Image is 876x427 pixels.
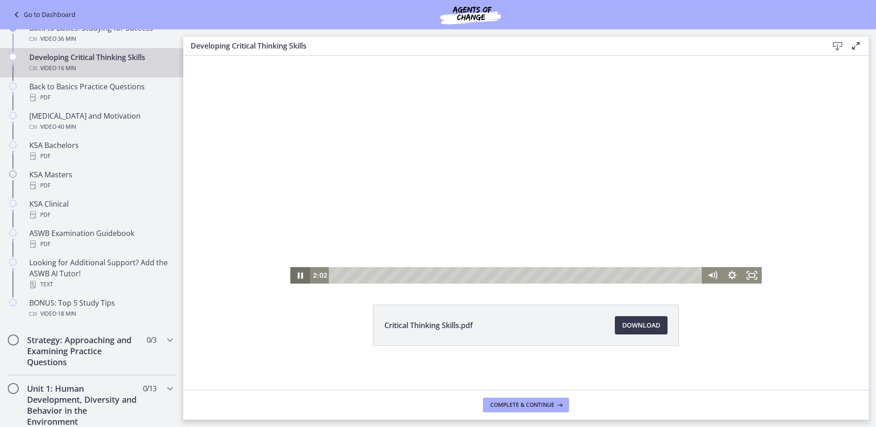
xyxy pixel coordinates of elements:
button: Fullscreen [559,249,579,265]
a: Go to Dashboard [11,9,76,20]
div: [MEDICAL_DATA] and Motivation [29,110,172,132]
div: KSA Bachelors [29,140,172,162]
div: Video [29,63,172,74]
h2: Strategy: Approaching and Examining Practice Questions [27,334,139,367]
button: Show settings menu [539,249,559,265]
h2: Unit 1: Human Development, Diversity and Behavior in the Environment [27,383,139,427]
a: Download [615,316,668,334]
span: Complete & continue [490,401,554,409]
img: Agents of Change [416,4,526,26]
span: 0 / 13 [143,383,156,394]
button: Complete & continue [483,398,569,412]
div: Video [29,308,172,319]
span: · 36 min [56,33,76,44]
iframe: Video Lesson [183,18,869,284]
div: PDF [29,180,172,191]
div: ASWB Examination Guidebook [29,228,172,250]
span: · 18 min [56,308,76,319]
div: Video [29,33,172,44]
span: Critical Thinking Skills.pdf [384,320,473,331]
div: Developing Critical Thinking Skills [29,52,172,74]
div: PDF [29,151,172,162]
button: Mute [520,249,539,265]
div: PDF [29,239,172,250]
div: Video [29,121,172,132]
div: KSA Masters [29,169,172,191]
div: Back to Basics: Studying for Success [29,22,172,44]
span: Download [622,320,660,331]
span: 0 / 3 [147,334,156,345]
div: KSA Clinical [29,198,172,220]
div: Looking for Additional Support? Add the ASWB AI Tutor! [29,257,172,290]
div: PDF [29,92,172,103]
div: PDF [29,209,172,220]
div: Text [29,279,172,290]
div: BONUS: Top 5 Study Tips [29,297,172,319]
div: Back to Basics Practice Questions [29,81,172,103]
span: · 40 min [56,121,76,132]
span: · 16 min [56,63,76,74]
h3: Developing Critical Thinking Skills [191,40,814,51]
